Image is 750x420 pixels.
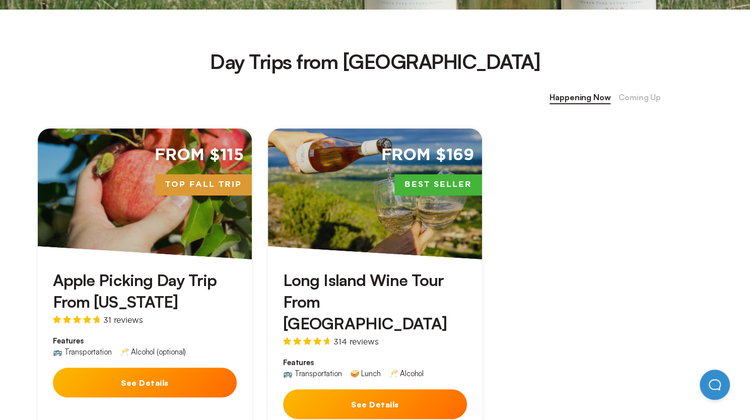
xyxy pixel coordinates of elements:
[333,337,378,345] span: 314 reviews
[103,316,143,324] span: 31 reviews
[53,269,237,313] h3: Apple Picking Day Trip From [US_STATE]
[394,174,482,195] span: Best Seller
[381,145,474,166] span: From $169
[53,368,237,397] button: See Details
[283,269,467,335] h3: Long Island Wine Tour From [GEOGRAPHIC_DATA]
[283,389,467,419] button: See Details
[155,145,244,166] span: From $115
[700,370,730,400] iframe: Help Scout Beacon - Open
[550,91,610,104] span: Happening Now
[119,348,186,356] div: 🥂 Alcohol (optional)
[350,370,380,377] div: 🥪 Lunch
[283,370,342,377] div: 🚌 Transportation
[53,336,237,346] span: Features
[283,358,467,368] span: Features
[619,91,661,104] span: Coming Up
[388,370,424,377] div: 🥂 Alcohol
[155,174,252,195] span: Top Fall Trip
[53,348,111,356] div: 🚌 Transportation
